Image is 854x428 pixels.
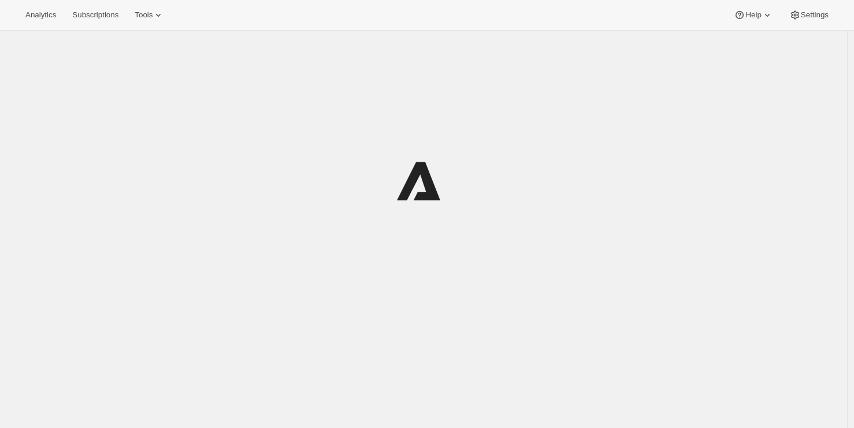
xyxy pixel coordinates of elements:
span: Analytics [25,10,56,20]
button: Subscriptions [65,7,125,23]
span: Help [745,10,761,20]
button: Analytics [18,7,63,23]
button: Settings [782,7,836,23]
span: Settings [801,10,829,20]
button: Tools [128,7,171,23]
span: Subscriptions [72,10,118,20]
button: Help [727,7,779,23]
span: Tools [135,10,153,20]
